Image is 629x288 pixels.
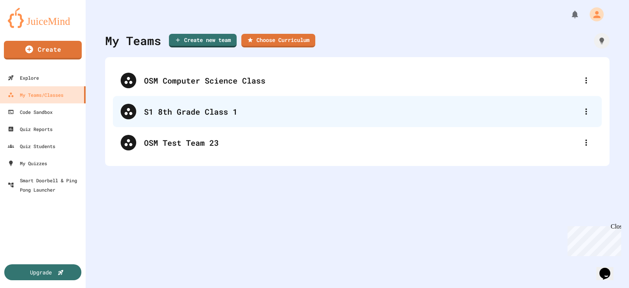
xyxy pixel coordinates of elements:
div: My Teams [105,32,161,49]
div: Chat with us now!Close [3,3,54,49]
div: Upgrade [30,268,52,276]
div: OSM Computer Science Class [113,65,602,96]
div: How it works [594,33,610,49]
a: Create [4,41,82,59]
iframe: chat widget [596,257,621,280]
div: Code Sandbox [8,107,53,117]
iframe: chat widget [564,223,621,256]
div: S1 8th Grade Class 1 [144,106,578,117]
div: Smart Doorbell & Ping Pong Launcher [8,176,83,194]
div: My Notifications [556,8,582,21]
a: Choose Curriculum [241,34,315,47]
div: S1 8th Grade Class 1 [113,96,602,127]
a: Create new team [169,34,237,47]
div: Quiz Reports [8,124,53,134]
div: Explore [8,73,39,82]
div: OSM Test Team 23 [144,137,578,148]
div: Quiz Students [8,141,55,151]
div: OSM Computer Science Class [144,75,578,86]
div: My Teams/Classes [8,90,63,99]
div: My Quizzes [8,159,47,168]
img: logo-orange.svg [8,8,78,28]
div: My Account [582,5,606,23]
div: OSM Test Team 23 [113,127,602,158]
